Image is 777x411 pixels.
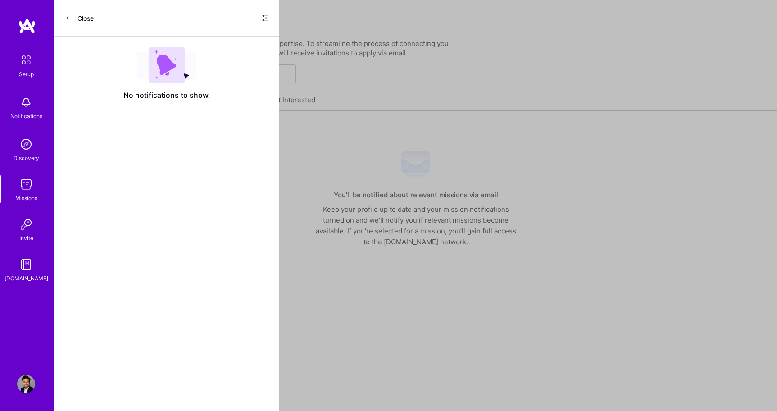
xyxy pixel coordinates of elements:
[17,375,35,393] img: User Avatar
[5,274,48,283] div: [DOMAIN_NAME]
[17,50,36,69] img: setup
[15,375,37,393] a: User Avatar
[123,91,210,100] span: No notifications to show.
[19,233,33,243] div: Invite
[17,135,35,153] img: discovery
[14,153,39,163] div: Discovery
[15,193,37,203] div: Missions
[137,47,196,83] img: empty
[65,11,94,25] button: Close
[17,215,35,233] img: Invite
[19,69,34,79] div: Setup
[17,175,35,193] img: teamwork
[17,256,35,274] img: guide book
[18,18,36,34] img: logo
